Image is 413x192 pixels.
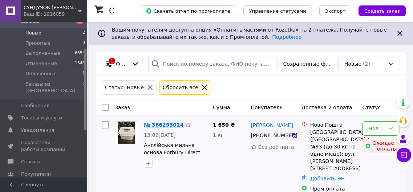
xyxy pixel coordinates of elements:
span: Сохраненные фильтры: [283,60,332,68]
input: Поиск по номеру заказа, ФИО покупателя, номеру телефона, Email, номеру накладной [148,57,278,71]
span: Скачать отчет по пром-оплате [146,8,230,14]
span: Сообщения [21,102,49,109]
button: Управление статусами [243,5,312,16]
span: Фильтры [116,60,128,68]
button: Скачать отчет по пром-оплате [140,5,236,16]
span: 1 650 ₴ [213,122,235,128]
div: Сбросить все [161,83,200,91]
a: Добавить ЭН [310,176,345,181]
span: Новые [25,30,41,36]
button: Чат с покупателем [397,148,411,162]
span: Уведомления [21,127,54,134]
div: Ваш ID: 1916059 [24,11,87,17]
h1: Список заказов [109,7,171,15]
span: 1546 [75,60,85,67]
button: Экспорт [319,5,351,16]
span: Покупатели [21,171,51,177]
span: Заказ [115,105,130,110]
span: (2) [363,61,370,67]
span: Товары и услуги [21,115,62,121]
span: [PHONE_NUMBER] [251,132,297,138]
a: Подробнее [272,34,301,40]
a: Фото товару [115,121,138,144]
span: Показатели работы компании [21,139,67,152]
div: Статус: Новые [104,83,145,91]
span: Заказы из [GEOGRAPHIC_DATA] [25,81,82,94]
span: Вашим покупателям доступна опция «Оплатить частями от Rozetka» на 2 платежа. Получайте новые зака... [112,27,387,40]
span: 2 [82,30,85,36]
div: Ожидает оплаты [362,139,400,153]
span: Статус [362,105,381,110]
span: Покупатель [251,105,283,110]
a: Создать заказ [351,8,406,13]
div: Новый [368,124,385,132]
span: Выполненные [25,50,60,57]
span: Экспорт [325,8,345,14]
span: 6554 [75,50,85,57]
span: 1 кг [213,132,223,138]
span: Управление статусами [249,8,306,14]
span: 0 [82,81,85,94]
div: Нова Пошта [310,121,356,128]
a: № 366293024 [144,122,183,128]
span: Доставка и оплата [301,105,352,110]
span: Оплаченные [25,70,57,77]
span: Новые [344,60,361,68]
span: Без рейтинга [258,144,294,150]
a: [PERSON_NAME] [251,122,293,129]
span: СУНДУЧОК МИЛОВАРА [24,4,78,11]
span: 1 [82,70,85,77]
a: Англійська мильна основа Forbury Direct відро 6 кг- White, [GEOGRAPHIC_DATA] [144,142,200,170]
img: Фото товару [118,122,135,144]
span: 0 [82,40,85,46]
span: Принятые [25,40,50,46]
span: Отзывы [21,159,40,165]
span: 13:02[DATE] [144,132,176,138]
span: Отмененные [25,60,57,67]
span: Создать заказ [364,8,400,14]
div: [GEOGRAPHIC_DATA] ([GEOGRAPHIC_DATA].), №93 (до 30 кг на одне місце): вул. [PERSON_NAME][STREET_A... [310,128,356,172]
button: Создать заказ [359,5,406,16]
span: Сумма [213,105,230,110]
